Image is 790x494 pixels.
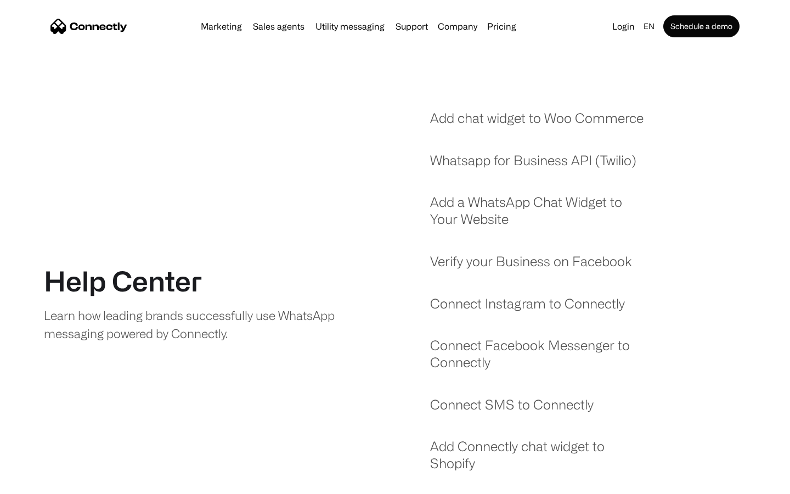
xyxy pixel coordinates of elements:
a: Connect Facebook Messenger to Connectly [430,337,651,381]
h1: Help Center [44,265,202,297]
a: Add chat widget to Woo Commerce [430,110,644,138]
div: Learn how leading brands successfully use WhatsApp messaging powered by Connectly. [44,306,344,343]
a: Connect Instagram to Connectly [430,295,625,323]
a: Connect SMS to Connectly [430,396,594,424]
a: Add a WhatsApp Chat Widget to Your Website [430,194,651,238]
a: Utility messaging [311,22,389,31]
a: Pricing [483,22,521,31]
aside: Language selected: English [11,474,66,490]
a: Add Connectly chat widget to Shopify [430,438,651,482]
a: Login [608,19,639,34]
a: Schedule a demo [663,15,740,37]
a: Whatsapp for Business API (Twilio) [430,152,636,180]
a: Support [391,22,432,31]
div: Company [438,19,477,34]
a: Verify your Business on Facebook [430,253,632,281]
div: en [644,19,654,34]
a: Marketing [196,22,246,31]
ul: Language list [22,475,66,490]
a: Sales agents [249,22,309,31]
